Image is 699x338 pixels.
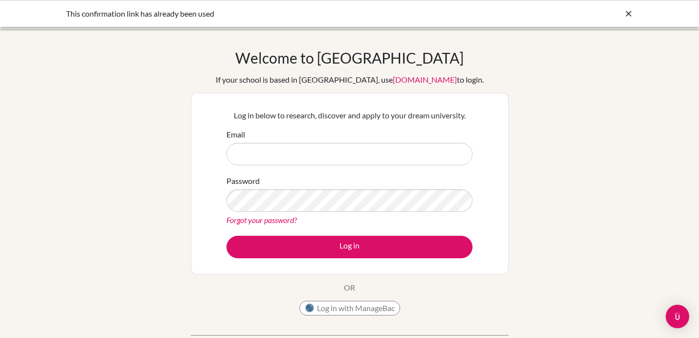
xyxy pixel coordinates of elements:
div: Open Intercom Messenger [666,305,689,328]
div: This confirmation link has already been used [66,8,487,20]
p: OR [344,282,355,293]
p: Log in below to research, discover and apply to your dream university. [226,110,473,121]
button: Log in with ManageBac [299,301,400,315]
label: Email [226,129,245,140]
button: Log in [226,236,473,258]
a: Forgot your password? [226,215,297,225]
h1: Welcome to [GEOGRAPHIC_DATA] [235,49,464,67]
label: Password [226,175,260,187]
div: If your school is based in [GEOGRAPHIC_DATA], use to login. [216,74,484,86]
a: [DOMAIN_NAME] [393,75,457,84]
